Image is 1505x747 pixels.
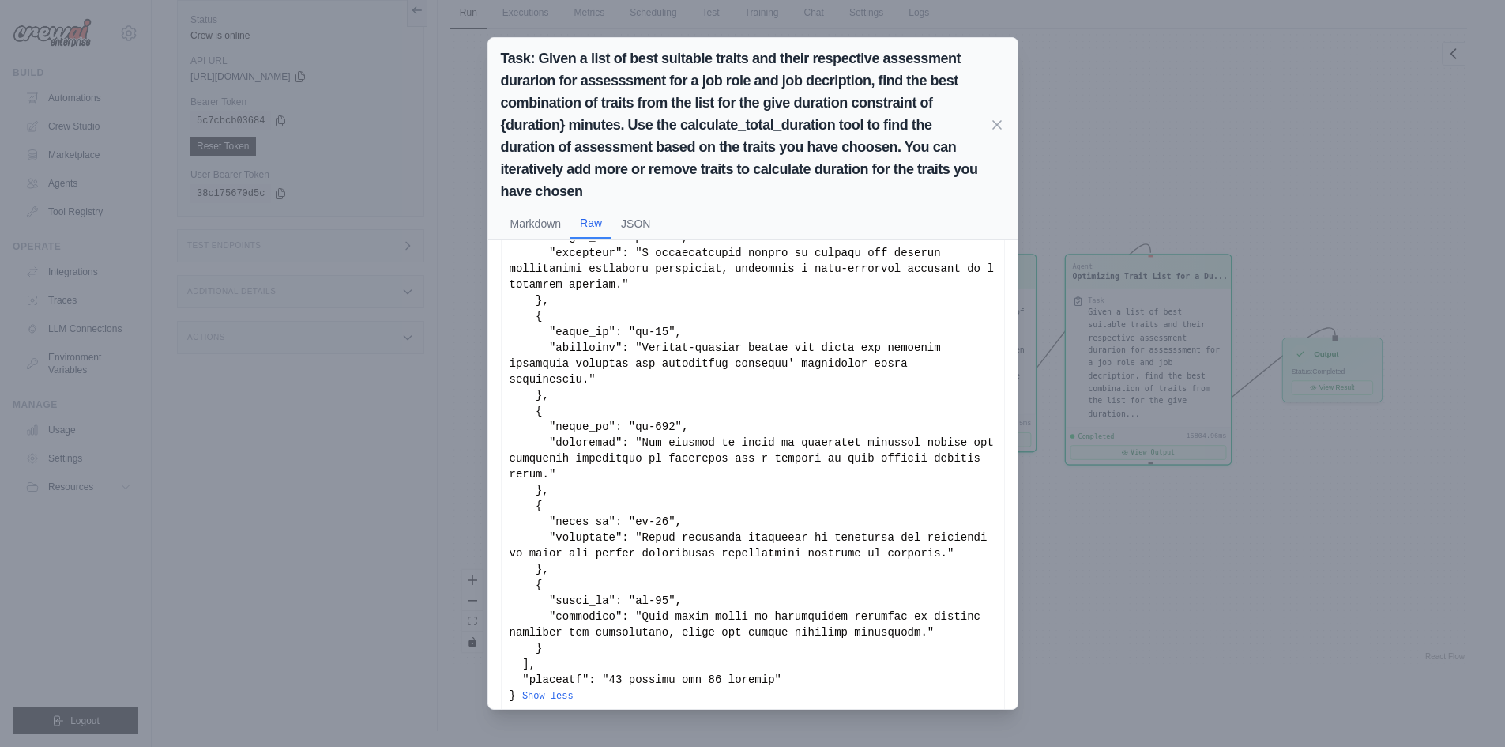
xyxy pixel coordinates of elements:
button: Raw [570,209,611,239]
button: JSON [611,209,660,239]
h2: Task: Given a list of best suitable traits and their respective assessment durarion for assesssme... [501,47,989,202]
div: { "loremipsu_dolors": [ { "ametc_ad": "el-31", "seddoeius": "Temporinc utl etdoloremag aliquaenim... [510,87,996,704]
button: Markdown [501,209,571,239]
iframe: Chat Widget [1426,671,1505,747]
